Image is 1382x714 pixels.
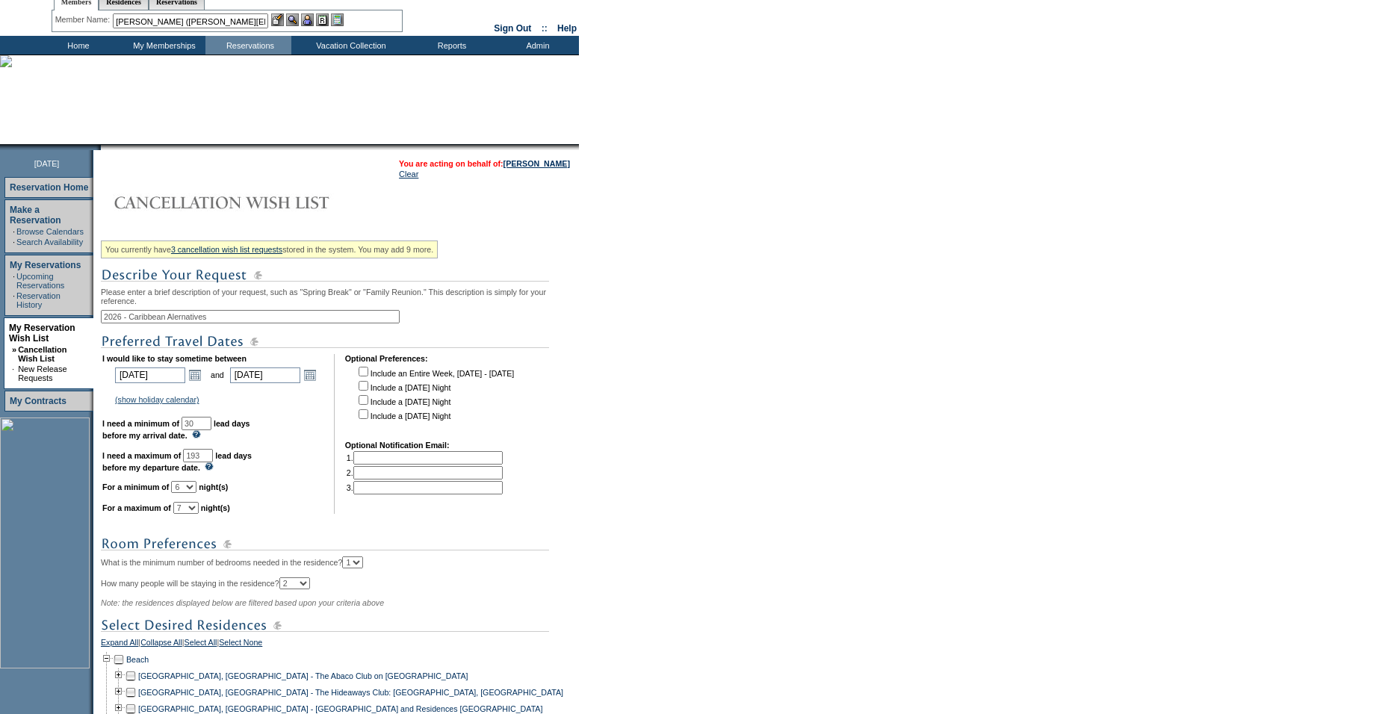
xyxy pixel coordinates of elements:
[102,503,171,512] b: For a maximum of
[271,13,284,26] img: b_edit.gif
[192,430,201,438] img: questionMark_lightBlue.gif
[138,688,563,697] a: [GEOGRAPHIC_DATA], [GEOGRAPHIC_DATA] - The Hideaways Club: [GEOGRAPHIC_DATA], [GEOGRAPHIC_DATA]
[493,36,579,55] td: Admin
[171,245,282,254] a: 3 cancellation wish list requests
[16,272,64,290] a: Upcoming Reservations
[494,23,531,34] a: Sign Out
[120,36,205,55] td: My Memberships
[18,364,66,382] a: New Release Requests
[187,367,203,383] a: Open the calendar popup.
[140,638,182,651] a: Collapse All
[13,291,15,309] td: ·
[126,655,149,664] a: Beach
[347,466,503,479] td: 2.
[101,144,102,150] img: blank.gif
[102,419,250,440] b: lead days before my arrival date.
[34,159,60,168] span: [DATE]
[542,23,548,34] span: ::
[316,13,329,26] img: Reservations
[13,272,15,290] td: ·
[399,170,418,178] a: Clear
[12,345,16,354] b: »
[201,503,230,512] b: night(s)
[13,238,15,246] td: ·
[115,367,185,383] input: Date format: M/D/Y. Shortcut keys: [T] for Today. [UP] or [.] for Next Day. [DOWN] or [,] for Pre...
[205,36,291,55] td: Reservations
[102,451,181,460] b: I need a maximum of
[16,227,84,236] a: Browse Calendars
[407,36,493,55] td: Reports
[18,345,66,363] a: Cancellation Wish List
[345,441,450,450] b: Optional Notification Email:
[291,36,407,55] td: Vacation Collection
[102,419,179,428] b: I need a minimum of
[199,482,228,491] b: night(s)
[9,323,75,344] a: My Reservation Wish List
[102,482,169,491] b: For a minimum of
[138,704,542,713] a: [GEOGRAPHIC_DATA], [GEOGRAPHIC_DATA] - [GEOGRAPHIC_DATA] and Residences [GEOGRAPHIC_DATA]
[301,13,314,26] img: Impersonate
[10,205,61,226] a: Make a Reservation
[208,364,226,385] td: and
[286,13,299,26] img: View
[331,13,344,26] img: b_calculator.gif
[347,481,503,494] td: 3.
[101,240,438,258] div: You currently have stored in the system. You may add 9 more.
[230,367,300,383] input: Date format: M/D/Y. Shortcut keys: [T] for Today. [UP] or [.] for Next Day. [DOWN] or [,] for Pre...
[503,159,570,168] a: [PERSON_NAME]
[13,227,15,236] td: ·
[302,367,318,383] a: Open the calendar popup.
[219,638,262,651] a: Select None
[12,364,16,382] td: ·
[557,23,577,34] a: Help
[10,260,81,270] a: My Reservations
[101,638,138,651] a: Expand All
[16,238,83,246] a: Search Availability
[138,671,468,680] a: [GEOGRAPHIC_DATA], [GEOGRAPHIC_DATA] - The Abaco Club on [GEOGRAPHIC_DATA]
[356,364,514,430] td: Include an Entire Week, [DATE] - [DATE] Include a [DATE] Night Include a [DATE] Night Include a [...
[101,187,400,217] img: Cancellation Wish List
[399,159,570,168] font: You are acting on behalf of:
[10,396,66,406] a: My Contracts
[115,395,199,404] a: (show holiday calendar)
[34,36,120,55] td: Home
[347,451,503,465] td: 1.
[10,182,88,193] a: Reservation Home
[55,13,113,26] div: Member Name:
[16,291,61,309] a: Reservation History
[101,598,384,607] span: Note: the residences displayed below are filtered based upon your criteria above
[185,638,217,651] a: Select All
[101,535,549,553] img: subTtlRoomPreferences.gif
[345,354,428,363] b: Optional Preferences:
[102,354,247,363] b: I would like to stay sometime between
[101,638,575,651] div: | | |
[102,451,252,472] b: lead days before my departure date.
[205,462,214,471] img: questionMark_lightBlue.gif
[96,144,101,150] img: promoShadowLeftCorner.gif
